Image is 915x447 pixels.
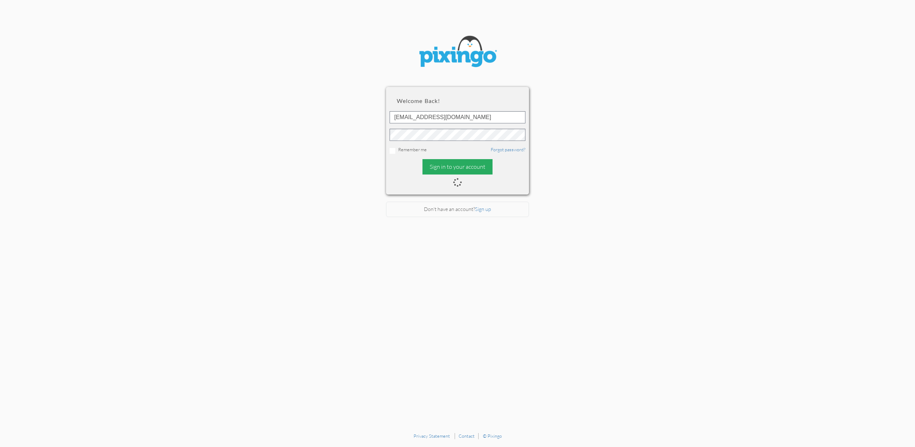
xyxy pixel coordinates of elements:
input: ID or Email [390,111,525,123]
img: pixingo logo [415,32,500,73]
h2: Welcome back! [397,98,518,104]
div: Remember me [390,146,525,154]
a: © Pixingo [483,433,502,439]
a: Contact [459,433,475,439]
div: Don't have an account? [386,202,529,217]
a: Sign up [475,206,491,212]
a: Privacy Statement [414,433,450,439]
div: Sign in to your account [422,159,493,175]
a: Forgot password? [491,147,525,152]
